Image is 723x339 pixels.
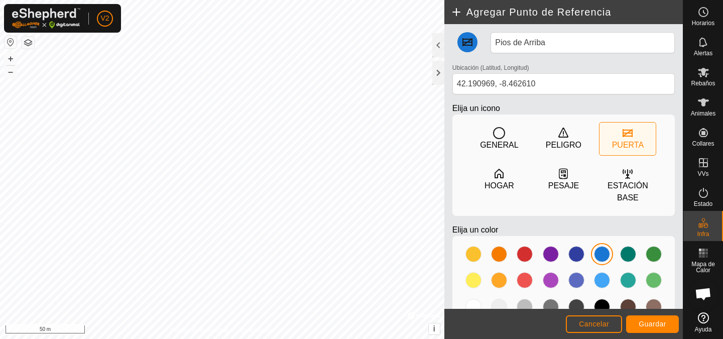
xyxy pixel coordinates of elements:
span: Infra [697,231,709,237]
a: Política de Privacidad [170,326,228,335]
span: Cancelar [579,320,609,328]
div: PELIGRO [546,139,581,151]
button: Capas del Mapa [22,37,34,49]
button: Cancelar [566,315,622,333]
div: ESTACIÓN BASE [599,180,656,204]
span: VVs [697,171,708,177]
a: Contáctenos [240,326,274,335]
span: Estado [694,201,712,207]
button: + [5,53,17,65]
p: Elija un color [452,224,675,236]
div: HOGAR [485,180,514,192]
button: Restablecer Mapa [5,36,17,48]
div: PUERTA [612,139,644,151]
button: i [429,323,440,334]
div: PESAJE [548,180,579,192]
span: Animales [691,110,715,117]
span: Collares [692,141,714,147]
img: Logo Gallagher [12,8,80,29]
span: Alertas [694,50,712,56]
div: Chat abierto [688,279,718,309]
span: Guardar [639,320,666,328]
span: Mapa de Calor [686,261,720,273]
span: Rebaños [691,80,715,86]
span: i [433,324,435,333]
div: GENERAL [480,139,518,151]
span: Horarios [692,20,714,26]
button: Guardar [626,315,679,333]
span: V2 [100,13,109,24]
label: Ubicación (Latitud, Longitud) [452,63,529,72]
span: Ayuda [695,326,712,332]
h2: Agregar Punto de Referencia [450,6,683,18]
button: – [5,66,17,78]
p: Elija un icono [452,102,675,115]
a: Ayuda [683,308,723,336]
